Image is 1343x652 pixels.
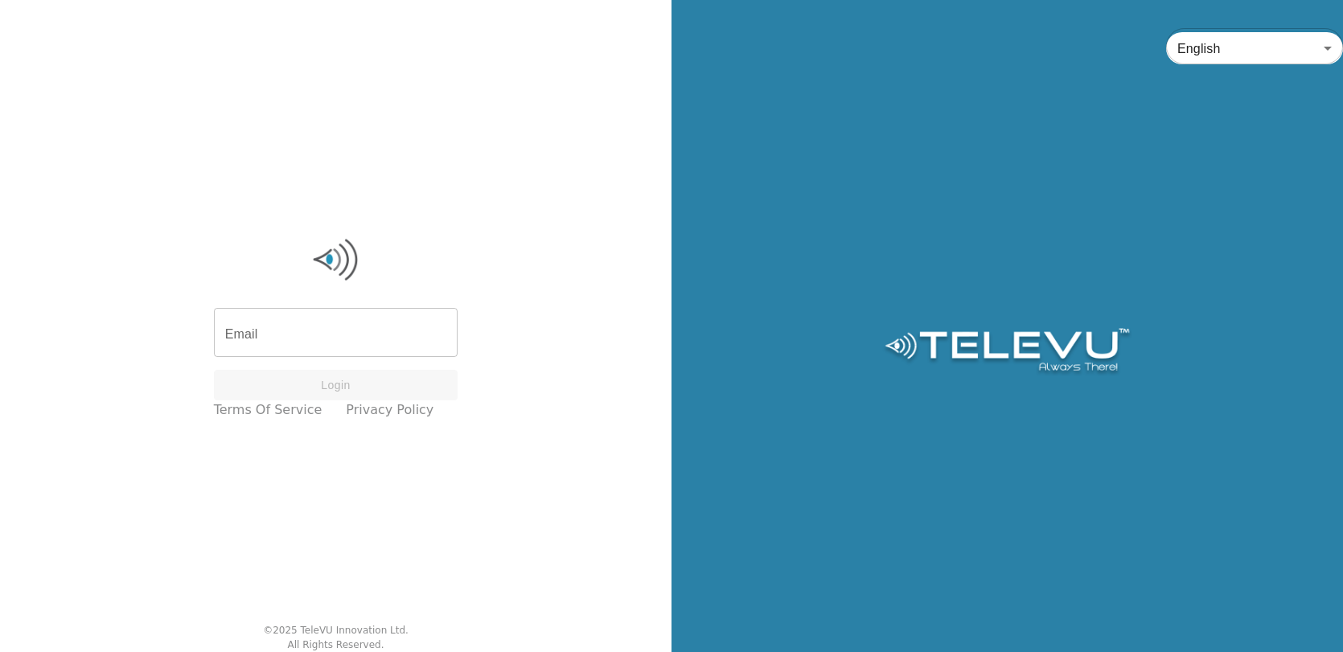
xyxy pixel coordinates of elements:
a: Privacy Policy [346,400,433,420]
a: Terms of Service [214,400,322,420]
img: Logo [214,236,458,284]
div: All Rights Reserved. [287,638,384,652]
img: Logo [882,328,1132,376]
div: English [1166,26,1343,71]
div: © 2025 TeleVU Innovation Ltd. [263,623,409,638]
